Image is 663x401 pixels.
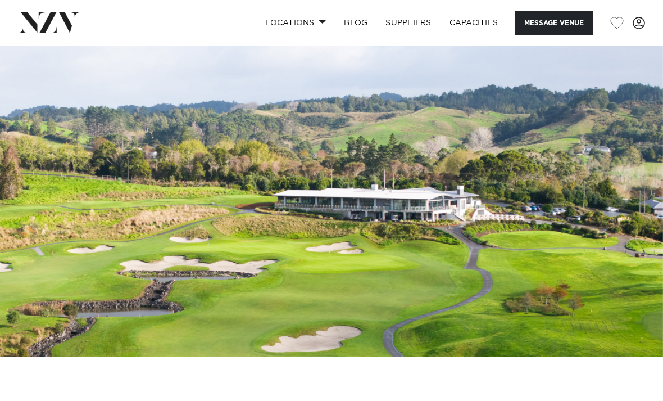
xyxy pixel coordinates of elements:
a: Locations [256,11,335,35]
a: SUPPLIERS [376,11,440,35]
img: nzv-logo.png [18,12,79,33]
a: Capacities [441,11,507,35]
a: BLOG [335,11,376,35]
button: Message Venue [515,11,593,35]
